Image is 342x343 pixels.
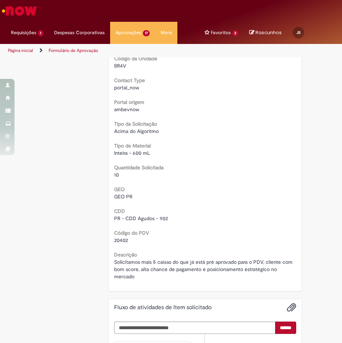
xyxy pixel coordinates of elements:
[5,22,49,44] a: Requisições : 1
[54,29,105,36] span: Despesas Corporativas
[114,322,275,334] textarea: Digite sua mensagem aqui...
[114,142,151,149] b: Tipo de Material
[114,259,294,280] span: Solicitamos mais 5 caixas do que já está pré aprovado para o PDV, cliente com bom score, alta cha...
[155,22,177,44] a: More : 4
[155,22,177,44] ul: Menu Cabeçalho
[116,29,141,36] span: Aprovações
[143,30,150,36] span: 17
[114,215,168,222] span: PR - CDD Agudos - 902
[49,22,110,44] ul: Menu Cabeçalho
[49,48,98,53] a: Formulário de Aprovação
[5,44,166,57] ul: Trilhas de página
[114,128,159,134] span: Acima do Algoritmo
[114,106,139,113] span: ambevnow
[199,22,244,44] a: Favoritos : 2
[211,29,231,36] span: Favoritos
[199,22,244,44] ul: Menu Cabeçalho
[114,99,144,105] b: Portal origem
[114,62,126,69] span: BR4V
[8,48,33,53] a: Página inicial
[114,251,137,258] b: Descrição
[114,171,119,178] span: 10
[110,22,156,44] a: Aprovações : 17
[287,303,296,312] button: Adicionar anexos
[114,84,139,91] span: portal_now
[114,55,157,62] b: Código da Unidade
[114,164,164,171] b: Quantidade Solicitada
[1,4,38,18] img: ServiceNow
[177,22,188,44] ul: Menu Cabeçalho
[114,208,125,214] b: CDD
[161,29,172,36] span: More
[188,22,199,44] ul: Menu Cabeçalho
[114,193,132,200] span: GEO PR
[287,22,312,36] a: JS
[49,22,110,44] a: Despesas Corporativas :
[114,230,149,236] b: Código do PDV
[256,29,282,36] span: Rascunhos
[114,121,157,127] b: Tipo da Solicitação
[114,150,150,156] span: Inteira - 600 mL
[11,29,36,36] span: Requisições
[5,22,49,44] ul: Menu Cabeçalho
[114,237,128,243] span: 20402
[110,22,156,44] ul: Menu Cabeçalho
[114,304,212,311] h2: Fluxo de atividades de Item solicitado Histórico de tíquete
[297,30,301,35] span: JS
[114,77,145,84] b: Contact Type
[232,30,238,36] span: 2
[249,29,282,36] a: No momento, sua lista de rascunhos tem 0 Itens
[114,186,125,193] b: GEO
[38,30,43,36] span: 1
